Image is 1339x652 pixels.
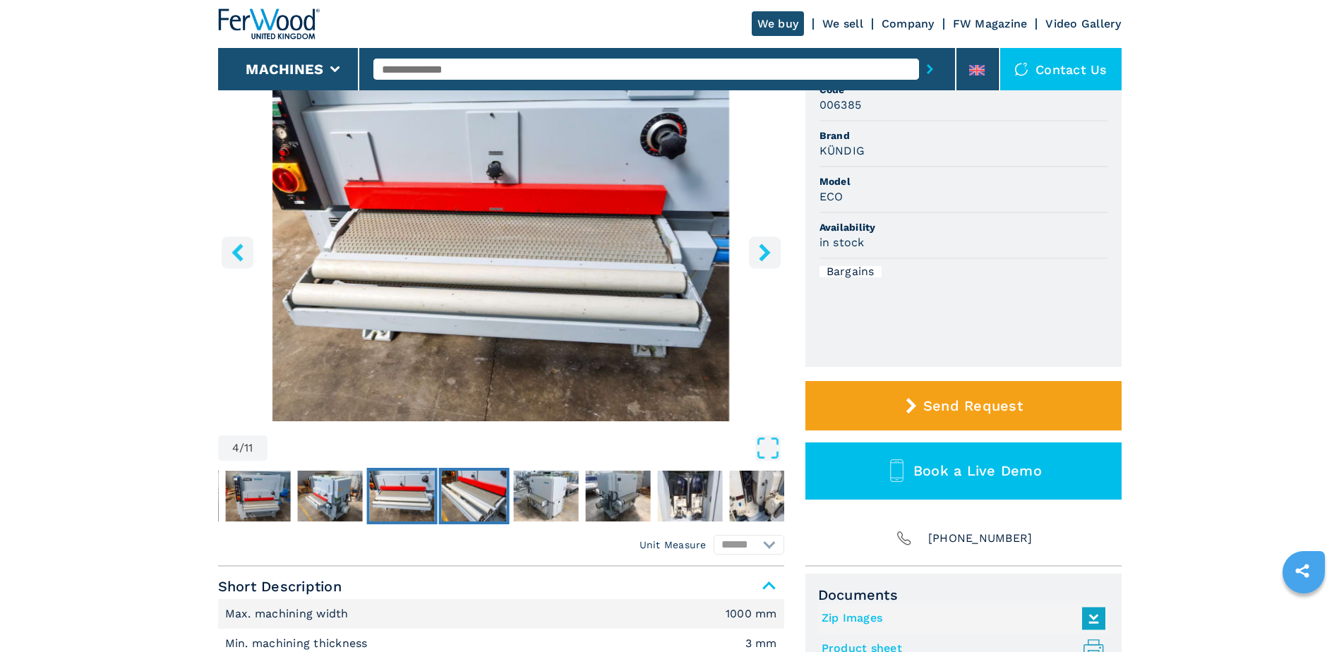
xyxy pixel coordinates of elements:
[654,468,725,524] button: Go to Slide 8
[366,468,437,524] button: Go to Slide 4
[749,236,781,268] button: right-button
[438,468,509,524] button: Go to Slide 5
[752,11,805,36] a: We buy
[819,220,1107,234] span: Availability
[745,638,777,649] em: 3 mm
[657,471,722,521] img: 96ae6c6f727d5fa29dfe71646b5ea39e
[218,8,320,40] img: Ferwood
[441,471,506,521] img: 02aae42cd5ee54d7b0ce3464514fb605
[232,442,239,454] span: 4
[729,471,794,521] img: 2f63a64b42df6eaa9cdca5c414518947
[805,442,1122,500] button: Book a Live Demo
[246,61,323,78] button: Machines
[585,471,650,521] img: df1e208f74ad7f49b7b4391d61e70a59
[153,471,218,521] img: 3063d0b06a8877f51b41fd5e5fec1da6
[819,128,1107,143] span: Brand
[244,442,253,454] span: 11
[271,435,781,461] button: Open Fullscreen
[1285,553,1320,588] a: sharethis
[222,236,253,268] button: left-button
[819,174,1107,188] span: Model
[225,636,371,651] p: Min. machining thickness
[819,143,865,159] h3: KÜNDIG
[726,468,797,524] button: Go to Slide 9
[819,97,862,113] h3: 006385
[805,381,1122,430] button: Send Request
[1045,17,1121,30] a: Video Gallery
[640,538,707,552] em: Unit Measure
[923,397,1023,414] span: Send Request
[369,471,434,521] img: 75b1b731895b2c2967591bc434313e32
[297,471,362,521] img: 8f6a8160ae933b256c3b47852f9b49d4
[726,608,777,620] em: 1000 mm
[819,266,882,277] div: Bargains
[150,468,716,524] nav: Thumbnail Navigation
[225,606,352,622] p: Max. machining width
[218,79,784,421] div: Go to Slide 4
[294,468,365,524] button: Go to Slide 3
[822,17,863,30] a: We sell
[819,234,865,250] h3: in stock
[913,462,1042,479] span: Book a Live Demo
[822,607,1098,630] a: Zip Images
[919,53,941,85] button: submit-button
[582,468,653,524] button: Go to Slide 7
[1279,588,1328,641] iframe: Chat
[819,188,843,205] h3: ECO
[894,529,914,548] img: Phone
[239,442,244,454] span: /
[150,468,221,524] button: Go to Slide 1
[882,17,935,30] a: Company
[225,471,290,521] img: ac0e0ad145cd2ac755f17dc3a374ce04
[222,468,293,524] button: Go to Slide 2
[218,574,784,599] span: Short Description
[218,79,784,421] img: Wide Belt Top Sanders KÜNDIG ECO
[1014,62,1028,76] img: Contact us
[510,468,581,524] button: Go to Slide 6
[1000,48,1122,90] div: Contact us
[928,529,1033,548] span: [PHONE_NUMBER]
[818,586,1109,603] span: Documents
[513,471,578,521] img: 796c224c47c8fcefc0eb2d0aa0cb33dc
[953,17,1028,30] a: FW Magazine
